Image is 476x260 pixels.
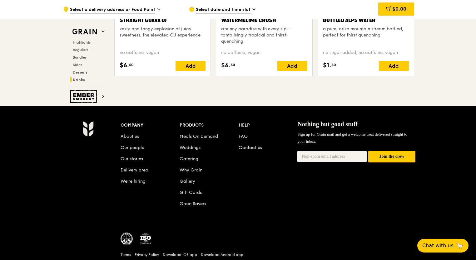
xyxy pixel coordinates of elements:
[176,61,206,71] div: Add
[231,62,235,67] span: 50
[323,50,409,56] div: no sugar added, no caffeine, vegan
[196,7,250,13] span: Select date and time slot
[73,78,85,82] span: Drinks
[82,121,93,137] img: Grain
[121,156,143,161] a: Our stories
[239,134,248,139] a: FAQ
[379,61,409,71] div: Add
[221,26,307,45] div: a sunny paradise with every sip – tantalisingly tropical and thirst-quenching
[331,62,336,67] span: 50
[323,26,409,38] div: a pure, crisp mountain stream bottled, perfect for thirst quenching
[121,179,146,184] a: We’re hiring
[221,50,307,56] div: no caffeine, vegan
[121,252,131,257] a: Terms
[70,7,155,13] span: Select a delivery address or Food Point
[120,50,206,56] div: no caffeine, vegan
[180,190,202,195] a: Gift Cards
[73,63,82,67] span: Sides
[121,233,133,245] img: MUIS Halal Certified
[456,242,464,249] span: 🦙
[422,242,454,249] span: Chat with us
[73,55,87,60] span: Bundles
[277,61,307,71] div: Add
[121,167,148,173] a: Delivery area
[73,48,88,52] span: Regulars
[73,40,91,45] span: Highlights
[297,132,407,143] span: Sign up for Grain mail and get a welcome treat delivered straight to your inbox.
[180,201,206,206] a: Grain Savers
[139,233,152,245] img: ISO Certified
[368,151,415,162] button: Join the crew
[323,16,409,25] div: Bottled Alps Water
[239,121,298,130] div: Help
[129,62,134,67] span: 50
[135,252,159,257] a: Privacy Policy
[180,145,201,150] a: Weddings
[180,156,198,161] a: Catering
[417,239,469,253] button: Chat with us🦙
[239,145,262,150] a: Contact us
[221,16,307,25] div: Watermelime Crush
[180,134,218,139] a: Meals On Demand
[297,151,367,162] input: Non-spam email address
[120,16,206,25] div: Straight Guava OJ
[163,252,197,257] a: Download iOS app
[70,90,99,103] img: Ember Smokery web logo
[73,70,87,75] span: Desserts
[297,121,358,128] span: Nothing but good stuff
[180,167,202,173] a: Why Grain
[180,179,195,184] a: Gallery
[201,252,243,257] a: Download Android app
[121,145,144,150] a: Our people
[392,6,406,12] span: $0.00
[121,134,139,139] a: About us
[121,121,180,130] div: Company
[120,26,206,38] div: zesty and tangy explosion of juicy sweetness, the elevated OJ experience
[120,61,129,70] span: $6.
[323,61,331,70] span: $1.
[70,26,99,37] img: Grain web logo
[180,121,239,130] div: Products
[221,61,231,70] span: $6.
